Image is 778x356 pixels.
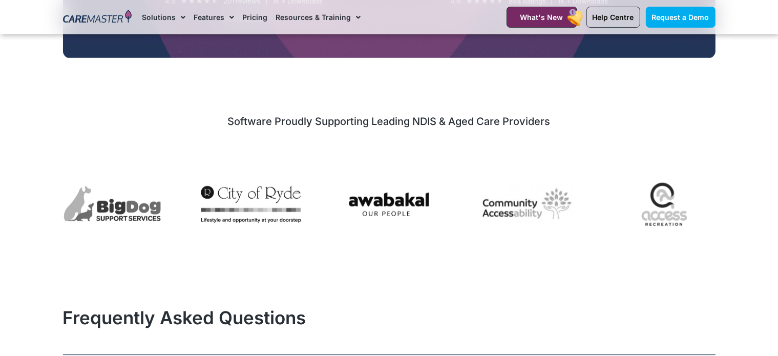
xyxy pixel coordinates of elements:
img: Awabakal uses CareMaster NDIS Software to streamline management of culturally appropriate care su... [339,183,439,226]
div: 3 / 7 [62,185,162,227]
a: What's New [507,7,577,28]
h2: Software Proudly Supporting Leading NDIS & Aged Care Providers [63,115,716,128]
div: Image Carousel [63,167,716,245]
div: 5 / 7 [339,183,439,229]
img: City of Ryde City Council uses CareMaster CRM to manage provider operations, specialising in dive... [201,186,301,223]
a: Request a Demo [646,7,716,28]
span: Request a Demo [652,13,709,22]
label: Please complete this required field. [3,285,248,294]
div: 4 / 7 [201,186,301,226]
img: Community Accessability - CareMaster NDIS software: a management system for care Support, well-be... [477,178,577,231]
h2: Frequently Asked Questions [63,307,716,328]
label: Please complete this required field. [3,336,248,345]
span: Last Name [124,1,159,9]
a: Help Centre [586,7,640,28]
img: Access Recreation, a CareMaster NDIS CRM client, delivers comprehensive, support services for div... [616,167,716,242]
span: Help Centre [593,13,634,22]
img: BigDog Support Services uses CareMaster NDIS Software to manage their disability support business... [62,185,162,224]
div: 6 / 7 [477,178,577,234]
div: 7 / 7 [616,167,716,245]
img: CareMaster Logo [63,10,132,25]
span: What's New [520,13,563,22]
